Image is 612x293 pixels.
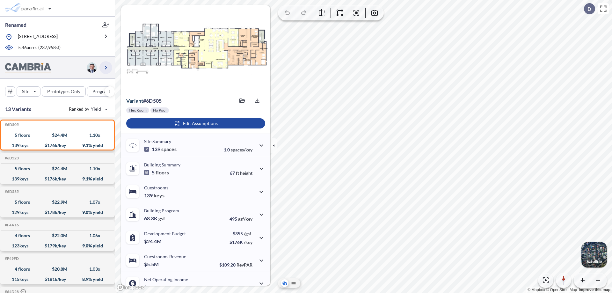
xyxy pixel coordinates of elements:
[4,122,19,127] h5: Click to copy the code
[237,262,252,267] span: RevPAR
[158,215,165,222] span: gsf
[581,242,607,267] button: Switcher ImageSatellite
[161,146,177,152] span: spaces
[144,231,186,236] p: Development Budget
[244,239,252,245] span: /key
[144,192,164,199] p: 139
[144,146,177,152] p: 139
[22,88,29,95] p: Site
[18,33,58,41] p: [STREET_ADDRESS]
[144,208,179,213] p: Building Program
[144,277,188,282] p: Net Operating Income
[64,104,112,114] button: Ranked by Yield
[224,147,252,152] p: 1.0
[92,88,110,95] p: Program
[42,86,86,97] button: Prototypes Only
[4,156,19,160] h5: Click to copy the code
[5,105,31,113] p: 13 Variants
[144,261,160,267] p: $5.5M
[144,139,171,144] p: Site Summary
[144,284,160,290] p: $2.2M
[144,215,165,222] p: 68.8K
[144,185,168,190] p: Guestrooms
[586,259,602,264] p: Satellite
[5,21,26,28] p: Renamed
[229,231,252,236] p: $355
[4,256,19,261] h5: Click to copy the code
[144,162,180,167] p: Building Summary
[238,285,252,290] span: margin
[5,63,51,73] img: BrandImage
[144,169,169,176] p: 5
[579,288,610,292] a: Improve this map
[183,120,218,127] p: Edit Assumptions
[244,231,251,236] span: /gsf
[87,62,97,73] img: user logo
[47,88,80,95] p: Prototypes Only
[587,6,591,12] p: D
[4,223,19,227] h5: Click to copy the code
[236,170,239,176] span: ft
[229,239,252,245] p: $176K
[126,98,143,104] span: Variant
[581,242,607,267] img: Switcher Image
[230,170,252,176] p: 67
[126,98,162,104] p: # 6d505
[546,288,577,292] a: OpenStreetMap
[231,147,252,152] span: spaces/key
[87,86,121,97] button: Program
[126,118,265,128] button: Edit Assumptions
[129,108,147,113] p: Flex Room
[154,192,164,199] span: keys
[117,284,145,291] a: Mapbox homepage
[17,86,40,97] button: Site
[290,279,297,287] button: Site Plan
[528,288,545,292] a: Mapbox
[229,216,252,222] p: 495
[4,189,19,194] h5: Click to copy the code
[219,262,252,267] p: $109.20
[240,170,252,176] span: height
[281,279,288,287] button: Aerial View
[144,254,186,259] p: Guestrooms Revenue
[153,108,166,113] p: No Pool
[156,169,169,176] span: floors
[238,216,252,222] span: gsf/key
[144,238,163,245] p: $24.4M
[91,106,101,112] span: Yield
[225,285,252,290] p: 40.0%
[18,44,61,51] p: 5.46 acres ( 237,958 sf)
